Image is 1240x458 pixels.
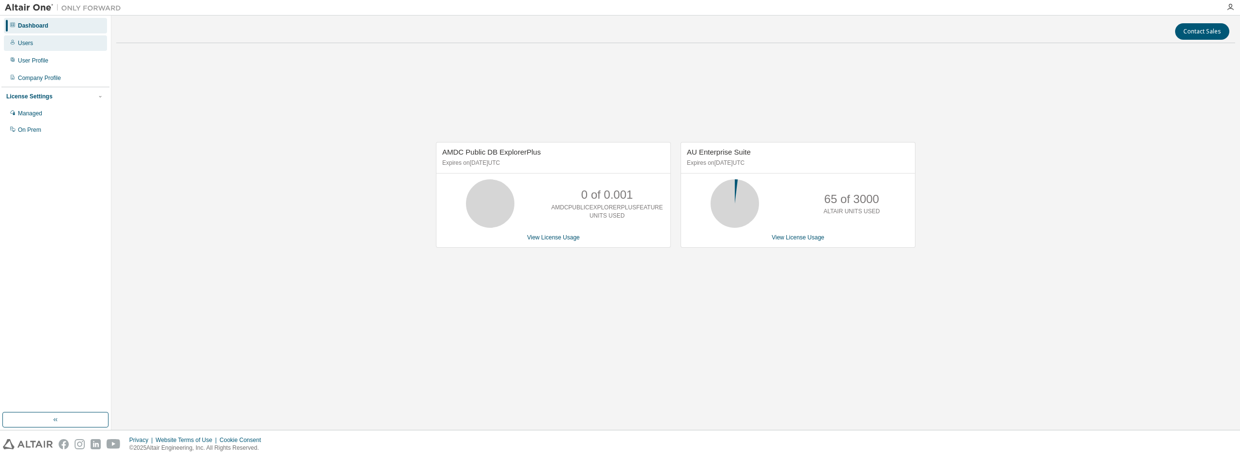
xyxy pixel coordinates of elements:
p: Expires on [DATE] UTC [687,159,907,167]
p: 0 of 0.001 [581,187,633,203]
span: AU Enterprise Suite [687,148,751,156]
span: AMDC Public DB ExplorerPlus [442,148,541,156]
img: youtube.svg [107,439,121,449]
img: Altair One [5,3,126,13]
a: View License Usage [772,234,824,241]
div: Website Terms of Use [155,436,219,444]
button: Contact Sales [1175,23,1229,40]
div: Managed [18,110,42,117]
p: AMDCPUBLICEXPLORERPLUSFEATURE UNITS USED [551,204,663,220]
div: User Profile [18,57,48,64]
div: On Prem [18,126,41,134]
img: altair_logo.svg [3,439,53,449]
img: facebook.svg [59,439,69,449]
img: instagram.svg [75,439,85,449]
p: 65 of 3000 [824,191,879,207]
div: Privacy [129,436,155,444]
div: Company Profile [18,74,61,82]
div: Dashboard [18,22,48,30]
div: Cookie Consent [219,436,266,444]
p: ALTAIR UNITS USED [823,207,880,216]
p: © 2025 Altair Engineering, Inc. All Rights Reserved. [129,444,267,452]
a: View License Usage [527,234,580,241]
div: Users [18,39,33,47]
div: License Settings [6,93,52,100]
p: Expires on [DATE] UTC [442,159,662,167]
img: linkedin.svg [91,439,101,449]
